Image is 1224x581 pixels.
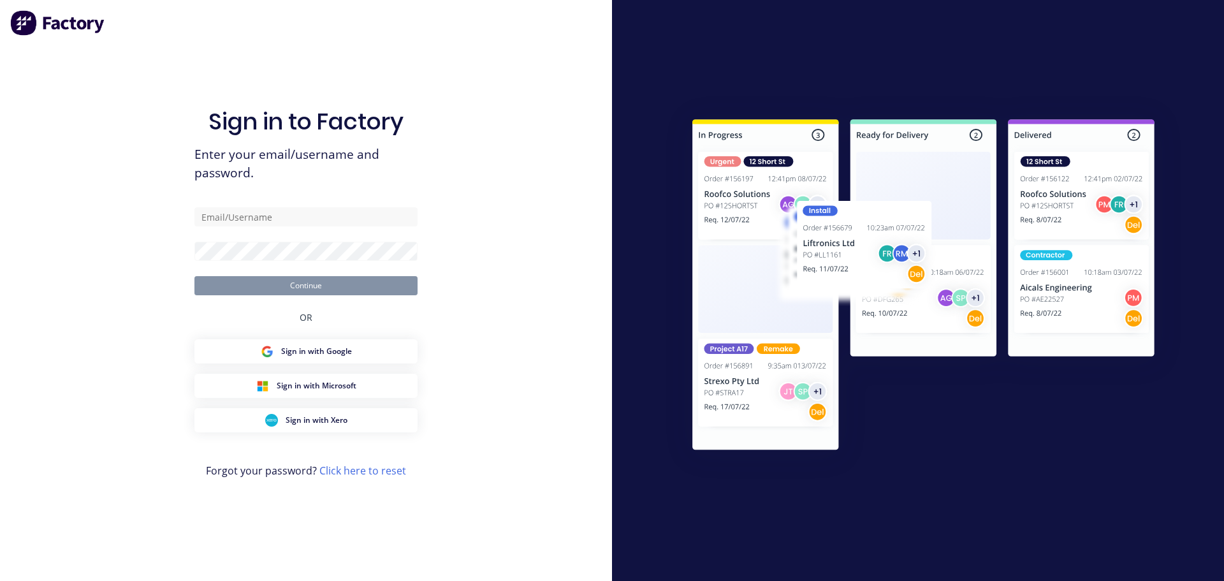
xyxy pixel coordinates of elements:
[664,94,1183,480] img: Sign in
[319,464,406,478] a: Click here to reset
[194,374,418,398] button: Microsoft Sign inSign in with Microsoft
[300,295,312,339] div: OR
[194,207,418,226] input: Email/Username
[194,408,418,432] button: Xero Sign inSign in with Xero
[10,10,106,36] img: Factory
[256,379,269,392] img: Microsoft Sign in
[281,346,352,357] span: Sign in with Google
[286,415,347,426] span: Sign in with Xero
[206,463,406,478] span: Forgot your password?
[277,380,356,392] span: Sign in with Microsoft
[208,108,404,135] h1: Sign in to Factory
[194,276,418,295] button: Continue
[194,145,418,182] span: Enter your email/username and password.
[194,339,418,364] button: Google Sign inSign in with Google
[261,345,273,358] img: Google Sign in
[265,414,278,427] img: Xero Sign in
